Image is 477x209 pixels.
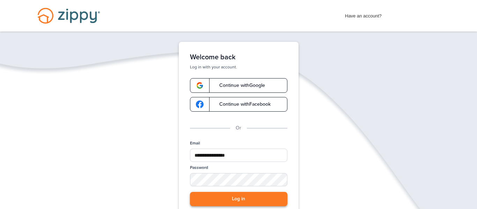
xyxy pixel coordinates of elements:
p: Log in with your account. [190,64,287,70]
a: google-logoContinue withFacebook [190,97,287,112]
input: Email [190,149,287,162]
h1: Welcome back [190,53,287,61]
p: Or [236,124,241,132]
a: google-logoContinue withGoogle [190,78,287,93]
input: Password [190,173,287,186]
label: Password [190,165,208,171]
label: Email [190,140,200,146]
span: Continue with Google [212,83,265,88]
img: google-logo [196,82,204,89]
span: Have an account? [345,9,382,20]
img: google-logo [196,100,204,108]
span: Continue with Facebook [212,102,271,107]
button: Log in [190,192,287,206]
